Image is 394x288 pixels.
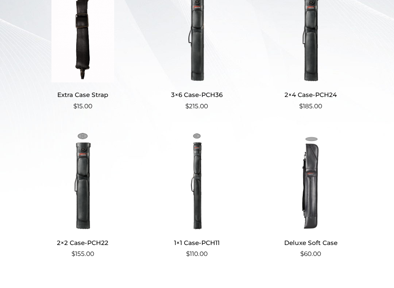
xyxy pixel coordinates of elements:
bdi: 215.00 [185,102,208,110]
span: $ [186,250,190,257]
img: Deluxe Soft Case [260,132,362,230]
span: $ [72,250,75,257]
bdi: 155.00 [72,250,94,257]
span: $ [300,250,304,257]
bdi: 110.00 [186,250,208,257]
h2: Deluxe Soft Case [260,236,362,249]
a: Deluxe Soft Case $60.00 [260,132,362,259]
bdi: 15.00 [73,102,92,110]
span: $ [299,102,303,110]
h2: 2×2 Case-PCH22 [32,236,134,249]
h2: Extra Case Strap [32,88,134,102]
img: 2x2 Case-PCH22 [32,132,134,230]
span: $ [185,102,189,110]
bdi: 185.00 [299,102,322,110]
img: 1x1 Case-PCH11 [146,132,247,230]
a: 1×1 Case-PCH11 $110.00 [146,132,247,259]
a: 2×2 Case-PCH22 $155.00 [32,132,134,259]
h2: 3×6 Case-PCH36 [146,88,247,102]
h2: 2×4 Case-PCH24 [260,88,362,102]
bdi: 60.00 [300,250,321,257]
h2: 1×1 Case-PCH11 [146,236,247,249]
span: $ [73,102,77,110]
